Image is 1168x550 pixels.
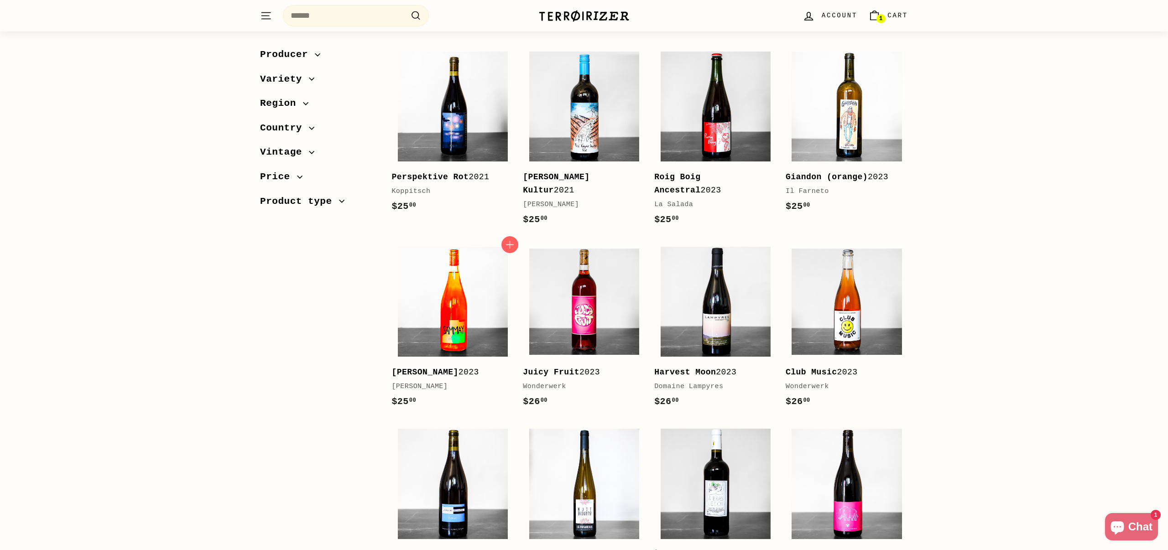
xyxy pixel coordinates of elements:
[786,241,908,418] a: Club Music2023Wonderwerk
[523,368,579,377] b: Juicy Fruit
[654,241,777,418] a: Harvest Moon2023Domaine Lampyres
[260,120,309,136] span: Country
[260,169,297,185] span: Price
[672,215,679,222] sup: 00
[786,172,868,182] b: Giandon (orange)
[786,396,810,407] span: $26
[523,171,636,197] div: 2021
[786,381,899,392] div: Wonderwerk
[391,171,505,184] div: 2021
[260,142,377,167] button: Vintage
[786,171,899,184] div: 2023
[797,2,863,29] a: Account
[260,93,377,118] button: Region
[786,366,899,379] div: 2023
[786,201,810,212] span: $25
[523,241,645,418] a: Juicy Fruit2023Wonderwerk
[786,46,908,223] a: Giandon (orange)2023Il Farneto
[523,396,547,407] span: $26
[260,194,339,209] span: Product type
[654,366,767,379] div: 2023
[391,368,458,377] b: [PERSON_NAME]
[391,186,505,197] div: Koppitsch
[391,172,469,182] b: Perspektive Rot
[260,96,303,111] span: Region
[409,202,416,208] sup: 00
[391,381,505,392] div: [PERSON_NAME]
[260,69,377,94] button: Variety
[879,16,882,22] span: 1
[654,46,777,236] a: Roig Boig Ancestral2023La Salada
[391,396,416,407] span: $25
[260,167,377,192] button: Price
[654,214,679,225] span: $25
[523,172,589,195] b: [PERSON_NAME] Kultur
[260,47,315,62] span: Producer
[654,381,767,392] div: Domaine Lampyres
[391,201,416,212] span: $25
[803,397,810,404] sup: 00
[822,10,857,21] span: Account
[391,241,514,418] a: [PERSON_NAME]2023[PERSON_NAME]
[260,145,309,160] span: Vintage
[863,2,913,29] a: Cart
[523,366,636,379] div: 2023
[887,10,908,21] span: Cart
[541,215,547,222] sup: 00
[654,171,767,197] div: 2023
[654,172,700,195] b: Roig Boig Ancestral
[260,72,309,87] span: Variety
[541,397,547,404] sup: 00
[260,45,377,69] button: Producer
[654,199,767,210] div: La Salada
[803,202,810,208] sup: 00
[786,368,837,377] b: Club Music
[523,46,645,236] a: [PERSON_NAME] Kultur2021[PERSON_NAME]
[523,214,547,225] span: $25
[391,366,505,379] div: 2023
[409,397,416,404] sup: 00
[654,396,679,407] span: $26
[786,186,899,197] div: Il Farneto
[260,118,377,143] button: Country
[654,368,716,377] b: Harvest Moon
[523,381,636,392] div: Wonderwerk
[523,199,636,210] div: [PERSON_NAME]
[672,397,679,404] sup: 00
[1102,513,1161,543] inbox-online-store-chat: Shopify online store chat
[260,192,377,216] button: Product type
[391,46,514,223] a: Perspektive Rot2021Koppitsch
